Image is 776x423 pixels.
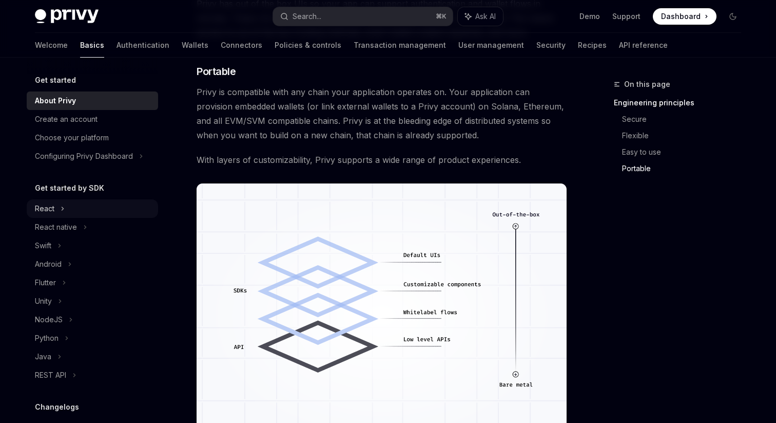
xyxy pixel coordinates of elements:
[35,332,59,344] div: Python
[622,111,749,127] a: Secure
[354,33,446,58] a: Transaction management
[436,12,447,21] span: ⌘ K
[35,277,56,289] div: Flutter
[619,33,668,58] a: API reference
[273,7,453,26] button: Search...⌘K
[35,295,52,307] div: Unity
[35,369,66,381] div: REST API
[275,33,341,58] a: Policies & controls
[653,8,716,25] a: Dashboard
[80,33,104,58] a: Basics
[27,128,158,147] a: Choose your platform
[35,113,98,125] div: Create an account
[35,33,68,58] a: Welcome
[35,240,51,252] div: Swift
[27,91,158,110] a: About Privy
[578,33,607,58] a: Recipes
[35,74,76,86] h5: Get started
[35,314,63,326] div: NodeJS
[622,127,749,144] a: Flexible
[27,110,158,128] a: Create an account
[35,221,77,233] div: React native
[622,144,749,160] a: Easy to use
[197,153,567,167] span: With layers of customizability, Privy supports a wide range of product experiences.
[197,85,567,142] span: Privy is compatible with any chain your application operates on. Your application can provision e...
[293,10,321,23] div: Search...
[35,95,76,107] div: About Privy
[536,33,566,58] a: Security
[35,401,79,413] h5: Changelogs
[182,33,208,58] a: Wallets
[35,182,104,194] h5: Get started by SDK
[622,160,749,177] a: Portable
[197,64,236,79] span: Portable
[35,9,99,24] img: dark logo
[35,132,109,144] div: Choose your platform
[117,33,169,58] a: Authentication
[458,33,524,58] a: User management
[624,78,670,90] span: On this page
[35,150,133,162] div: Configuring Privy Dashboard
[579,11,600,22] a: Demo
[725,8,741,25] button: Toggle dark mode
[221,33,262,58] a: Connectors
[612,11,641,22] a: Support
[475,11,496,22] span: Ask AI
[458,7,503,26] button: Ask AI
[661,11,701,22] span: Dashboard
[614,95,749,111] a: Engineering principles
[35,258,62,270] div: Android
[35,351,51,363] div: Java
[35,203,54,215] div: React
